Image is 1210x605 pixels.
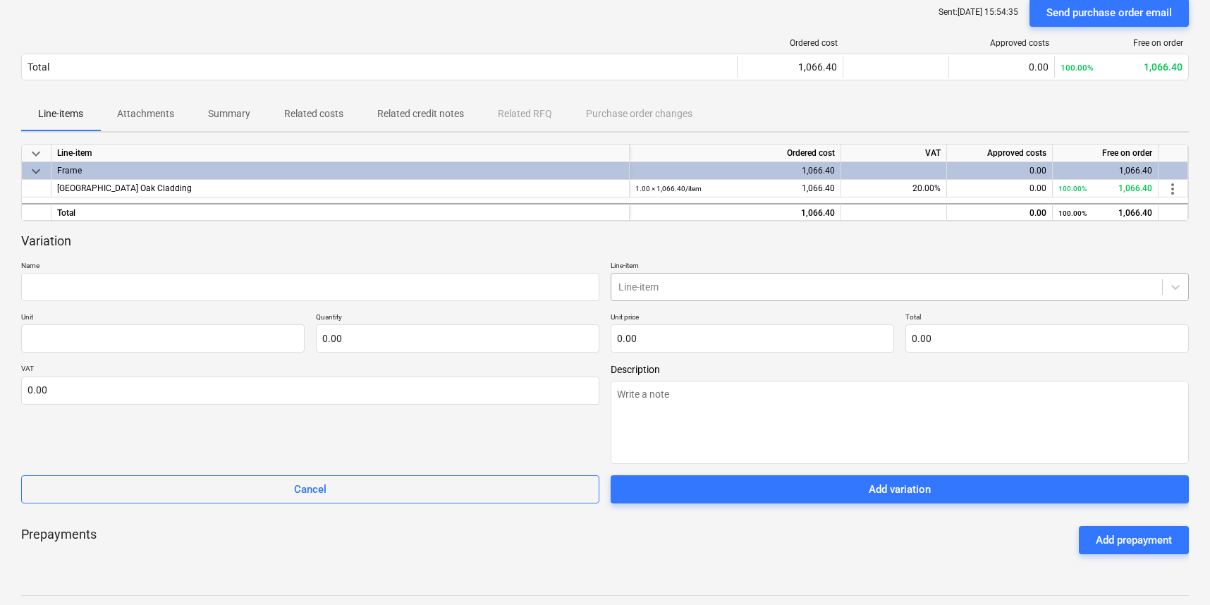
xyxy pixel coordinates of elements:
div: 0.00 [953,180,1046,197]
div: Approved costs [955,38,1049,48]
span: more_vert [1164,181,1181,197]
div: 0.00 [953,162,1046,180]
div: Total [28,61,49,73]
small: 1.00 × 1,066.40 / item [635,185,702,192]
small: 100.00% [1058,185,1087,192]
div: VAT [841,145,947,162]
p: Total [905,312,1189,324]
small: 100.00% [1058,209,1087,217]
div: Ordered cost [743,38,838,48]
span: North & East Barn Oak Cladding [57,183,192,193]
div: 1,066.40 [743,61,837,73]
div: 1,066.40 [1061,61,1182,73]
div: 0.00 [955,61,1049,73]
div: 0.00 [953,204,1046,222]
div: Add variation [869,480,931,499]
p: Quantity [316,312,599,324]
small: 100.00% [1061,63,1094,73]
p: Sent : [DATE] 15:54:35 [939,6,1018,18]
div: Cancel [294,480,326,499]
div: 1,066.40 [635,180,835,197]
div: Ordered cost [630,145,841,162]
div: 1,066.40 [635,162,835,180]
p: Prepayments [21,526,97,554]
div: 1,066.40 [1058,180,1152,197]
button: Cancel [21,475,599,503]
p: Line-items [38,106,83,121]
span: keyboard_arrow_down [28,163,44,180]
p: Related costs [284,106,343,121]
p: Unit price [611,312,894,324]
div: Add prepayment [1096,531,1172,549]
div: Send purchase order email [1046,4,1172,22]
p: Related credit notes [377,106,464,121]
div: Approved costs [947,145,1053,162]
p: Name [21,261,599,273]
div: Total [51,203,630,221]
p: Unit [21,312,305,324]
div: Free on order [1061,38,1183,48]
span: Description [611,364,1189,375]
div: 1,066.40 [635,204,835,222]
p: Line-item [611,261,1189,273]
button: Add prepayment [1079,526,1189,554]
p: Variation [21,233,71,250]
div: Frame [57,162,623,179]
span: keyboard_arrow_down [28,145,44,162]
p: VAT [21,364,599,376]
p: Summary [208,106,250,121]
button: Add variation [611,475,1189,503]
div: 20.00% [841,180,947,197]
div: 1,066.40 [1058,204,1152,222]
div: 1,066.40 [1058,162,1152,180]
p: Attachments [117,106,174,121]
div: Free on order [1053,145,1159,162]
div: Line-item [51,145,630,162]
